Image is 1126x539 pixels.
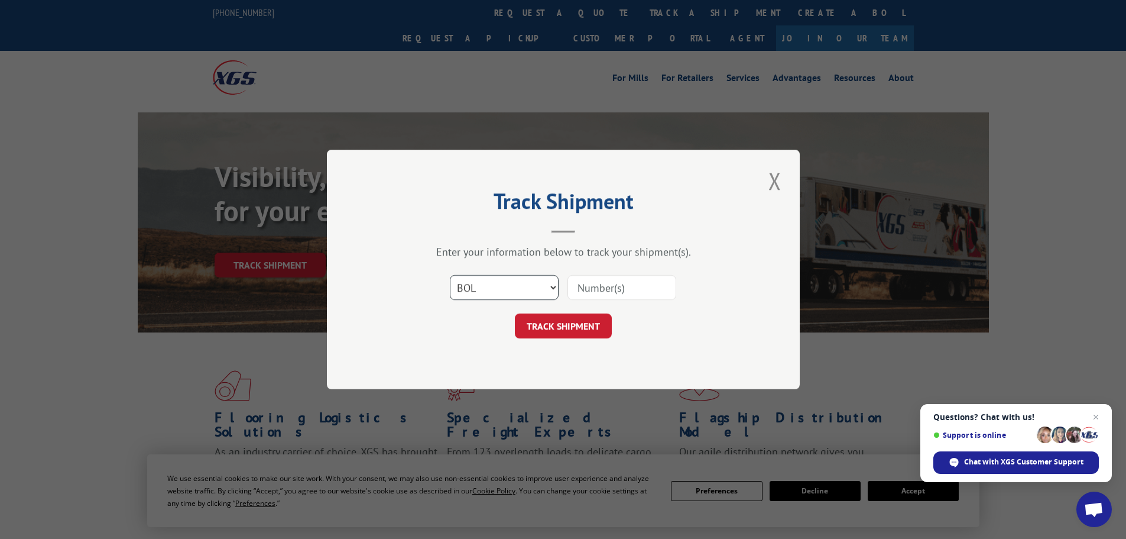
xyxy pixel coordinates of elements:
[1076,492,1112,527] a: Open chat
[386,193,741,215] h2: Track Shipment
[386,245,741,259] div: Enter your information below to track your shipment(s).
[515,314,612,338] button: TRACK SHIPMENT
[964,457,1083,467] span: Chat with XGS Customer Support
[567,275,676,300] input: Number(s)
[933,412,1099,422] span: Questions? Chat with us!
[765,164,785,197] button: Close modal
[933,431,1033,440] span: Support is online
[933,451,1099,474] span: Chat with XGS Customer Support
